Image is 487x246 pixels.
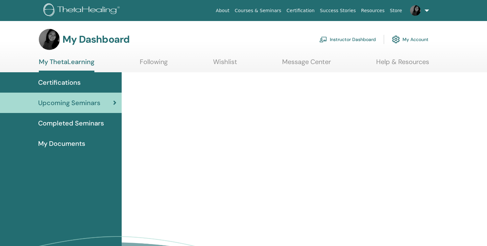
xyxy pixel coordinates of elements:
a: My Account [392,32,428,47]
span: Upcoming Seminars [38,98,100,108]
span: Certifications [38,78,81,87]
a: Message Center [282,58,331,71]
a: Wishlist [213,58,237,71]
span: Completed Seminars [38,118,104,128]
img: logo.png [43,3,122,18]
a: Following [140,58,168,71]
a: Help & Resources [376,58,429,71]
a: Instructor Dashboard [319,32,376,47]
img: default.jpg [39,29,60,50]
span: My Documents [38,139,85,148]
a: About [213,5,232,17]
h3: My Dashboard [62,34,130,45]
a: Store [387,5,405,17]
img: chalkboard-teacher.svg [319,36,327,42]
a: My ThetaLearning [39,58,94,72]
a: Resources [358,5,387,17]
a: Success Stories [317,5,358,17]
a: Certification [284,5,317,17]
img: default.jpg [410,5,421,16]
a: Courses & Seminars [232,5,284,17]
img: cog.svg [392,34,400,45]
